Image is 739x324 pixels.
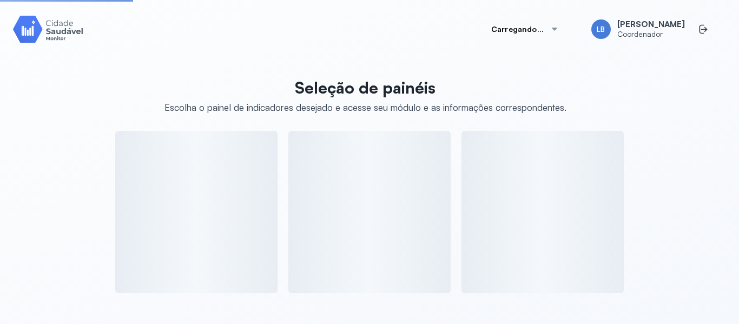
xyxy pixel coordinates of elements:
button: Carregando... [478,18,572,40]
img: Logotipo do produto Monitor [13,14,83,44]
span: [PERSON_NAME] [617,19,685,30]
span: Coordenador [617,30,685,39]
div: Escolha o painel de indicadores desejado e acesse seu módulo e as informações correspondentes. [164,102,566,113]
span: LB [597,25,605,34]
p: Seleção de painéis [164,78,566,97]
